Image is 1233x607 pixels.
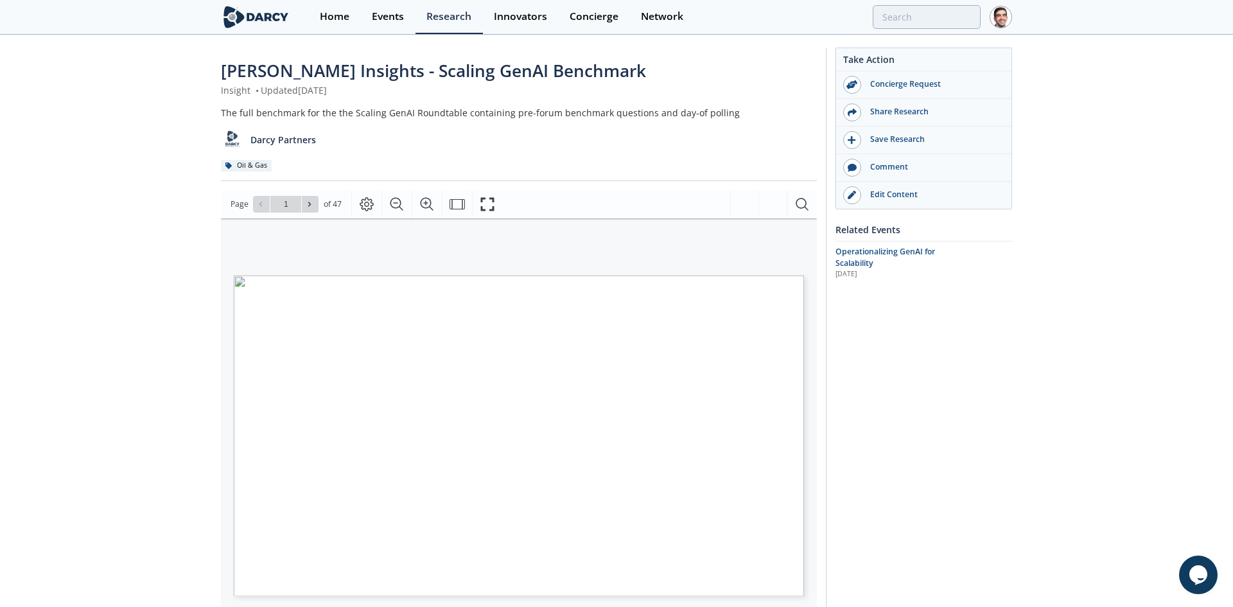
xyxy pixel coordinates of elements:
div: Share Research [861,106,1005,118]
div: [DATE] [835,269,949,279]
div: Oil & Gas [221,160,272,172]
span: • [253,84,261,96]
a: Operationalizing GenAI for Scalability [DATE] [835,246,1012,280]
div: Related Events [835,218,1012,241]
div: Concierge [570,12,618,22]
a: Edit Content [836,182,1011,209]
div: Comment [861,161,1005,173]
div: Innovators [494,12,547,22]
span: Operationalizing GenAI for Scalability [835,246,935,268]
div: Events [372,12,404,22]
div: Network [641,12,683,22]
iframe: chat widget [1179,556,1220,594]
div: Edit Content [861,189,1005,200]
div: Insight Updated [DATE] [221,84,817,97]
div: Concierge Request [861,78,1005,90]
p: Darcy Partners [250,133,316,146]
span: [PERSON_NAME] Insights - Scaling GenAI Benchmark [221,59,646,82]
img: logo-wide.svg [221,6,291,28]
div: Take Action [836,53,1011,71]
input: Advanced Search [873,5,981,29]
div: The full benchmark for the the Scaling GenAI Roundtable containing pre-forum benchmark questions ... [221,106,817,119]
div: Home [320,12,349,22]
div: Research [426,12,471,22]
img: Profile [990,6,1012,28]
div: Save Research [861,134,1005,145]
